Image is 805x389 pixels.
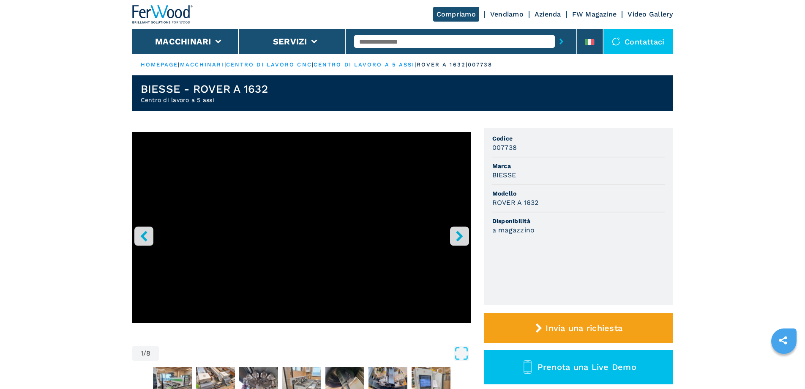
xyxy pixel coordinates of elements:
[628,10,673,18] a: Video Gallery
[484,350,673,384] button: Prenota una Live Demo
[492,225,535,235] h3: a magazzino
[273,36,307,47] button: Servizi
[492,143,517,152] h3: 007738
[490,10,524,18] a: Vendiamo
[178,61,180,68] span: |
[155,36,211,47] button: Macchinari
[132,5,193,24] img: Ferwood
[132,132,471,337] div: Go to Slide 1
[492,189,665,198] span: Modello
[555,32,568,51] button: submit-button
[492,198,539,207] h3: ROVER A 1632
[603,29,673,54] div: Contattaci
[161,346,469,361] button: Open Fullscreen
[226,61,312,68] a: centro di lavoro cnc
[143,350,146,357] span: /
[417,61,468,69] p: rover a 1632 |
[312,61,314,68] span: |
[141,61,178,68] a: HOMEPAGE
[538,362,636,372] span: Prenota una Live Demo
[492,217,665,225] span: Disponibilità
[180,61,224,68] a: macchinari
[572,10,617,18] a: FW Magazine
[141,350,143,357] span: 1
[314,61,415,68] a: centro di lavoro a 5 assi
[134,226,153,246] button: left-button
[769,351,799,383] iframe: Chat
[492,134,665,143] span: Codice
[224,61,226,68] span: |
[535,10,561,18] a: Azienda
[612,37,620,46] img: Contattaci
[468,61,493,69] p: 007738
[141,82,268,96] h1: BIESSE - ROVER A 1632
[492,170,516,180] h3: BIESSE
[484,313,673,343] button: Invia una richiesta
[146,350,150,357] span: 8
[141,96,268,104] h2: Centro di lavoro a 5 assi
[450,226,469,246] button: right-button
[415,61,416,68] span: |
[492,162,665,170] span: Marca
[546,323,622,333] span: Invia una richiesta
[433,7,479,22] a: Compriamo
[772,330,794,351] a: sharethis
